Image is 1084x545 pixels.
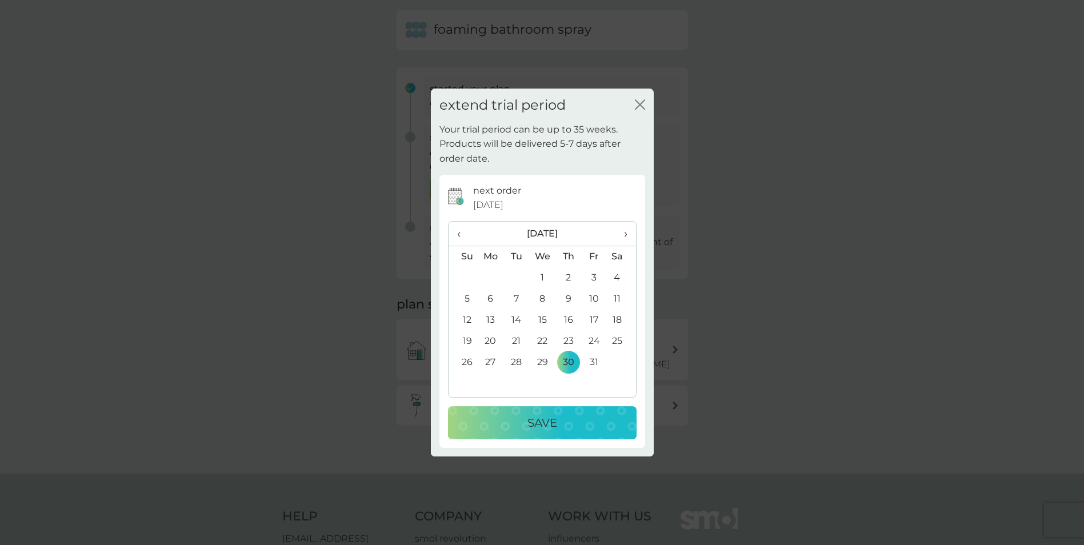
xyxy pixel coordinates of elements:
[449,288,478,310] td: 5
[473,198,503,213] span: [DATE]
[555,267,581,288] td: 2
[581,310,607,331] td: 17
[473,183,521,198] p: next order
[439,97,566,114] h2: extend trial period
[529,331,555,352] td: 22
[529,352,555,373] td: 29
[607,310,635,331] td: 18
[449,310,478,331] td: 12
[478,352,504,373] td: 27
[555,310,581,331] td: 16
[581,331,607,352] td: 24
[503,288,529,310] td: 7
[607,288,635,310] td: 11
[439,122,645,166] p: Your trial period can be up to 35 weeks. Products will be delivered 5-7 days after order date.
[503,352,529,373] td: 28
[503,331,529,352] td: 21
[478,288,504,310] td: 6
[607,331,635,352] td: 25
[555,352,581,373] td: 30
[607,246,635,267] th: Sa
[478,310,504,331] td: 13
[449,331,478,352] td: 19
[478,222,607,246] th: [DATE]
[581,267,607,288] td: 3
[529,246,555,267] th: We
[478,246,504,267] th: Mo
[529,310,555,331] td: 15
[581,288,607,310] td: 10
[478,331,504,352] td: 20
[635,99,645,111] button: close
[449,352,478,373] td: 26
[527,414,557,432] p: Save
[457,222,469,246] span: ‹
[449,246,478,267] th: Su
[448,406,637,439] button: Save
[555,246,581,267] th: Th
[615,222,627,246] span: ›
[555,288,581,310] td: 9
[581,246,607,267] th: Fr
[581,352,607,373] td: 31
[555,331,581,352] td: 23
[607,267,635,288] td: 4
[529,267,555,288] td: 1
[503,310,529,331] td: 14
[529,288,555,310] td: 8
[503,246,529,267] th: Tu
